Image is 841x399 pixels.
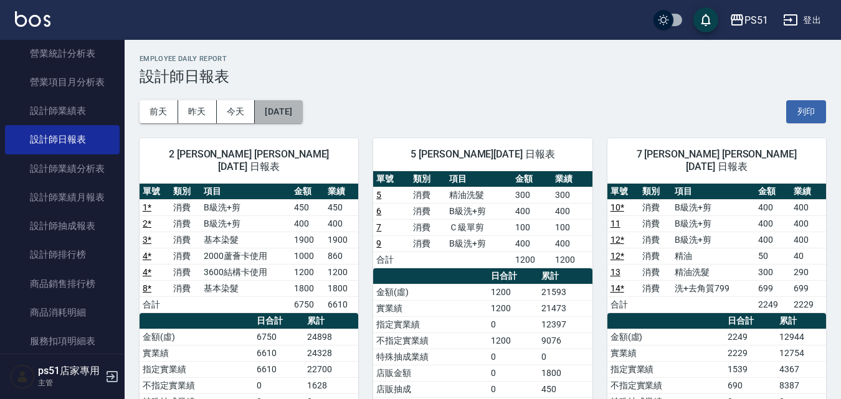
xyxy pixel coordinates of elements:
td: 290 [791,264,826,280]
th: 金額 [755,184,791,200]
td: 合計 [373,251,409,268]
th: 業績 [552,171,592,187]
td: 450 [291,199,325,215]
td: 實業績 [373,300,487,316]
td: 450 [538,381,592,397]
th: 日合計 [725,313,776,329]
td: 消費 [639,215,672,232]
th: 累計 [304,313,358,329]
td: 1539 [725,361,776,377]
td: 400 [512,235,552,251]
td: 1200 [512,251,552,268]
td: 精油洗髮 [672,264,754,280]
td: 0 [488,381,538,397]
th: 日合計 [488,268,538,284]
td: 1900 [325,232,358,248]
img: Person [10,364,35,389]
td: 40 [791,248,826,264]
td: 300 [552,187,592,203]
th: 業績 [325,184,358,200]
td: 9076 [538,332,592,349]
td: 指定實業績 [373,316,487,332]
td: 不指定實業績 [373,332,487,349]
td: 消費 [410,203,446,219]
td: 1800 [291,280,325,296]
a: 設計師業績月報表 [5,183,120,212]
td: 1000 [291,248,325,264]
td: 690 [725,377,776,393]
td: B級洗+剪 [446,203,512,219]
td: 400 [791,215,826,232]
td: 店販抽成 [373,381,487,397]
td: 金額(虛) [607,329,725,345]
a: 商品銷售排行榜 [5,270,120,298]
td: 消費 [170,232,201,248]
td: 1200 [552,251,592,268]
td: 24898 [304,329,358,345]
span: 7 [PERSON_NAME] [PERSON_NAME][DATE] 日報表 [622,148,811,173]
th: 項目 [201,184,291,200]
td: 400 [791,199,826,215]
td: 400 [291,215,325,232]
td: 450 [325,199,358,215]
td: B級洗+剪 [201,215,291,232]
th: 項目 [446,171,512,187]
td: 0 [538,349,592,365]
td: 699 [755,280,791,296]
td: 實業績 [140,345,254,361]
td: 特殊抽成業績 [373,349,487,365]
td: 洗+去角質799 [672,280,754,296]
a: 5 [376,190,381,200]
a: 7 [376,222,381,232]
td: 指定實業績 [607,361,725,377]
td: 1800 [538,365,592,381]
td: 21593 [538,284,592,300]
td: 100 [552,219,592,235]
td: 不指定實業績 [607,377,725,393]
a: 設計師業績表 [5,96,120,125]
td: 6750 [291,296,325,312]
td: 1200 [325,264,358,280]
td: 2229 [725,345,776,361]
td: B級洗+剪 [672,199,754,215]
a: 營業項目月分析表 [5,68,120,96]
td: 1200 [488,284,538,300]
td: 實業績 [607,345,725,361]
a: 6 [376,206,381,216]
button: save [693,7,718,32]
td: 22700 [304,361,358,377]
td: 400 [552,235,592,251]
td: 2229 [791,296,826,312]
a: 9 [376,238,381,248]
a: 設計師業績分析表 [5,154,120,183]
span: 2 [PERSON_NAME] [PERSON_NAME][DATE] 日報表 [154,148,343,173]
td: 1800 [325,280,358,296]
td: 不指定實業績 [140,377,254,393]
td: 店販金額 [373,365,487,381]
a: 服務扣項明細表 [5,327,120,355]
h5: ps51店家專用 [38,365,102,377]
td: 消費 [639,232,672,248]
td: 0 [488,365,538,381]
td: 860 [325,248,358,264]
th: 項目 [672,184,754,200]
td: 400 [325,215,358,232]
td: 12754 [776,345,826,361]
td: 2249 [755,296,791,312]
th: 單號 [373,171,409,187]
th: 累計 [776,313,826,329]
td: B級洗+剪 [446,235,512,251]
th: 累計 [538,268,592,284]
a: 設計師日報表 [5,125,120,154]
td: 合計 [140,296,170,312]
th: 單號 [140,184,170,200]
button: 今天 [217,100,255,123]
a: 設計師排行榜 [5,240,120,269]
td: 消費 [170,248,201,264]
th: 類別 [410,171,446,187]
td: 消費 [170,264,201,280]
img: Logo [15,11,50,27]
th: 類別 [639,184,672,200]
td: 3600結構卡使用 [201,264,291,280]
td: 400 [552,203,592,219]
